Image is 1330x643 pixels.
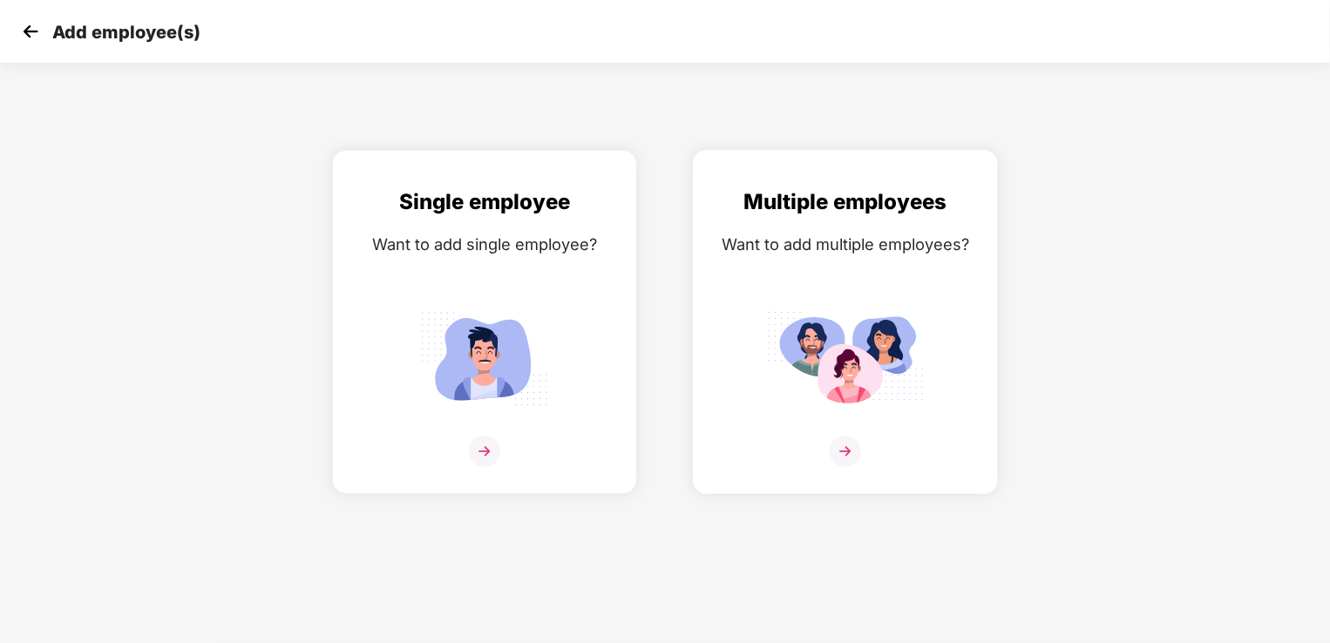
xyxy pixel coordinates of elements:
p: Add employee(s) [52,22,200,43]
div: Single employee [350,186,619,219]
div: Want to add multiple employees? [711,232,980,257]
img: svg+xml;base64,PHN2ZyB4bWxucz0iaHR0cDovL3d3dy53My5vcmcvMjAwMC9zdmciIHdpZHRoPSIzMCIgaGVpZ2h0PSIzMC... [17,18,44,44]
img: svg+xml;base64,PHN2ZyB4bWxucz0iaHR0cDovL3d3dy53My5vcmcvMjAwMC9zdmciIHdpZHRoPSIzNiIgaGVpZ2h0PSIzNi... [469,436,500,467]
img: svg+xml;base64,PHN2ZyB4bWxucz0iaHR0cDovL3d3dy53My5vcmcvMjAwMC9zdmciIGlkPSJTaW5nbGVfZW1wbG95ZWUiIH... [406,304,563,413]
img: svg+xml;base64,PHN2ZyB4bWxucz0iaHR0cDovL3d3dy53My5vcmcvMjAwMC9zdmciIGlkPSJNdWx0aXBsZV9lbXBsb3llZS... [767,304,924,413]
div: Multiple employees [711,186,980,219]
div: Want to add single employee? [350,232,619,257]
img: svg+xml;base64,PHN2ZyB4bWxucz0iaHR0cDovL3d3dy53My5vcmcvMjAwMC9zdmciIHdpZHRoPSIzNiIgaGVpZ2h0PSIzNi... [830,436,861,467]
